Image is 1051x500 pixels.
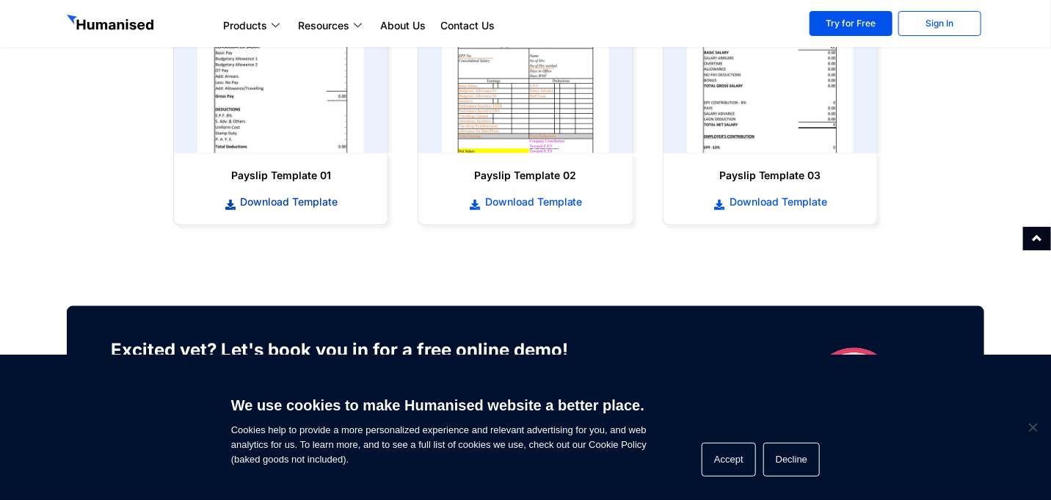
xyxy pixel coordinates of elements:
[189,168,373,183] h6: Payslip Template 01
[702,443,756,477] button: Accept
[189,194,373,210] a: Download Template
[231,388,647,467] span: Cookies help to provide a more personalized experience and relevant advertising for you, and web ...
[231,395,647,416] h6: We use cookies to make Humanised website a better place.
[236,195,338,209] span: Download Template
[111,336,592,365] h3: Excited yet? Let's book you in for a free online demo!
[810,11,892,36] a: Try for Free
[763,443,820,477] button: Decline
[291,17,373,35] a: Resources
[678,194,862,210] a: Download Template
[433,168,617,183] h6: Payslip Template 02
[216,17,291,35] a: Products
[433,17,502,35] a: Contact Us
[898,11,981,36] a: Sign In
[67,15,156,34] img: GetHumanised Logo
[1025,420,1040,435] span: Decline
[678,168,862,183] h6: Payslip Template 03
[726,195,827,209] span: Download Template
[373,17,433,35] a: About Us
[433,194,617,210] a: Download Template
[481,195,583,209] span: Download Template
